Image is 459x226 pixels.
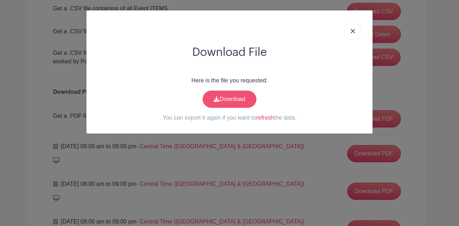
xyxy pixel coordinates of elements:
[92,76,367,85] p: Here is the file you requested:
[256,115,274,121] a: refresh
[92,45,367,59] h2: Download File
[351,29,355,33] img: close_button-5f87c8562297e5c2d7936805f587ecaba9071eb48480494691a3f1689db116b3.svg
[203,91,256,108] a: Download
[92,114,367,122] p: You can export it again if you want to the data.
